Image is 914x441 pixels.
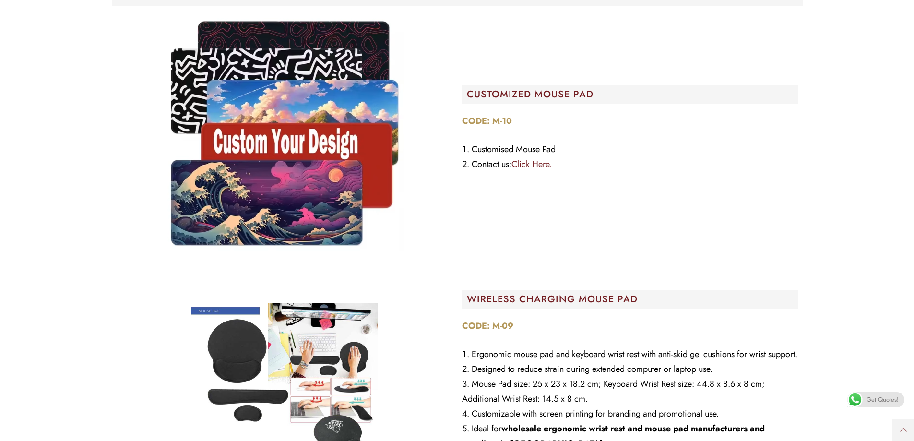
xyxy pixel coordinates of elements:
[467,295,798,304] h2: WIRELESS CHARGING MOUSE PAD
[117,11,452,251] div: Image Carousel
[462,362,798,377] li: Designed to reduce strain during extended computer or laptop use.
[511,158,552,170] a: Click Here.
[462,320,513,332] strong: CODE: M-09
[462,406,798,421] li: Customizable with screen printing for branding and promotional use.
[462,115,512,127] strong: CODE: M-10
[462,142,798,157] li: Customised Mouse Pad
[867,392,899,407] span: Get Quotes!
[467,90,798,99] h2: CUSTOMIZED MOUSE PAD
[462,347,798,362] li: Ergonomic mouse pad and keyboard wrist rest with anti-skid gel cushions for wrist support.
[165,11,404,251] img: H957e21fa33374ec69e33963b5979d9c58.png_720x720q50.jpg
[462,157,798,172] li: Contact us:
[462,377,798,406] li: Mouse Pad size: 25 x 23 x 18.2 cm; Keyboard Wrist Rest size: 44.8 x 8.6 x 8 cm; Additional Wrist ...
